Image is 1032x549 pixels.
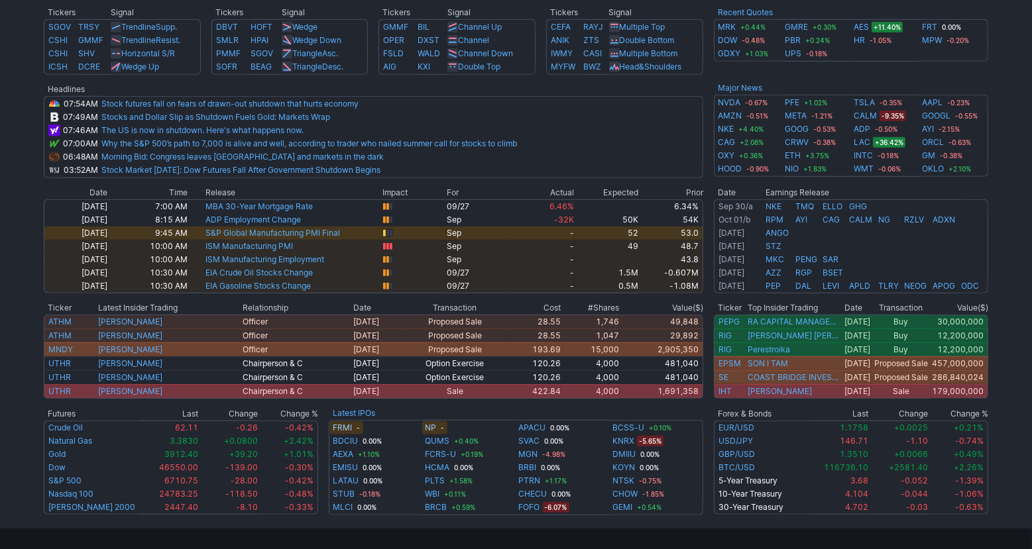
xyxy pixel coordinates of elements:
[446,213,510,226] td: Sep
[878,97,904,108] span: -0.35%
[44,213,108,226] td: [DATE]
[714,186,766,199] th: Date
[551,35,569,45] a: ANIK
[766,201,782,211] a: NKE
[322,48,338,58] span: Asc.
[48,489,93,499] a: Nasdaq 100
[251,62,272,72] a: BEAG
[933,281,955,291] a: APOG
[510,266,575,279] td: -
[612,501,632,514] a: GEMI
[923,21,938,34] a: FRT
[748,372,841,383] a: COAST BRIDGE INVESTMENTS LIMITED
[639,266,703,279] td: -0.607M
[718,109,742,123] a: AMZN
[718,268,744,277] a: [DATE]
[795,254,817,264] a: PENG
[205,241,293,251] a: ISM Manufacturing PMI
[736,124,766,134] span: +4.40%
[101,125,304,135] a: The US is now in shutdown. Here's what happens now.
[205,186,382,199] th: Release
[941,22,964,32] span: 0.00%
[718,254,744,264] a: [DATE]
[785,96,800,109] a: PFE
[785,149,801,162] a: ETH
[425,434,449,448] a: QUMS
[718,281,744,291] a: [DATE]
[766,215,784,225] a: RPM
[333,461,358,474] a: EMISU
[121,22,177,32] a: TrendlineSupp.
[923,123,935,136] a: AYI
[78,22,99,32] a: TRSY
[78,48,95,58] a: SHV
[48,423,83,432] a: Crude Oil
[639,186,703,199] th: Prior
[519,487,547,501] a: CHECU
[947,137,974,148] span: -0.63%
[383,62,396,72] a: AIG
[322,62,343,72] span: Desc.
[718,372,728,382] a: SE
[923,96,943,109] a: AAPL
[785,21,809,34] a: GMRE
[216,35,239,45] a: SMLR
[878,281,899,291] a: TLRY
[620,48,678,58] a: Multiple Bottom
[849,281,870,291] a: APLD
[639,199,703,213] td: 6.34%
[382,186,446,199] th: Impact
[333,501,353,514] a: MLCI
[378,6,447,19] th: Tickers
[873,137,905,148] span: +36.42%
[446,240,510,253] td: Sep
[205,254,324,264] a: ISM Manufacturing Employment
[446,253,510,266] td: Sep
[620,62,682,72] a: Head&Shoulders
[748,386,812,397] a: [PERSON_NAME]
[205,281,311,291] a: EIA Gasoline Stocks Change
[904,215,924,225] a: RZLV
[939,150,965,161] span: -0.38%
[121,35,180,45] a: TrendlineResist.
[108,213,188,226] td: 8:15 AM
[383,22,408,32] a: GMMF
[98,358,162,368] a: [PERSON_NAME]
[718,7,773,17] a: Recent Quotes
[583,35,599,45] a: ZTS
[583,22,603,32] a: RAYJ
[823,201,843,211] a: ELLO
[945,35,972,46] span: -0.20%
[766,228,789,238] a: ANGO
[785,136,809,149] a: CRWV
[923,136,945,149] a: ORCL
[292,48,338,58] a: TriangleAsc.
[108,279,188,293] td: 10:30 AM
[292,62,343,72] a: TriangleDesc.
[333,421,352,434] a: FRMI
[718,228,744,238] a: [DATE]
[510,226,575,240] td: -
[785,34,801,47] a: PBR
[904,281,927,291] a: NEOG
[108,266,188,279] td: 10:30 AM
[101,112,330,122] a: Stocks and Dollar Slip as Shutdown Fuels Gold: Markets Wrap
[823,215,840,225] a: CAG
[48,462,66,472] a: Dow
[872,22,903,32] span: +11.40%
[108,199,188,213] td: 7:00 AM
[48,386,71,396] a: UTHR
[458,48,513,58] a: Channel Down
[98,372,162,382] a: [PERSON_NAME]
[510,240,575,253] td: -
[718,201,753,211] a: Sep 30/a
[612,474,634,487] a: NTSK
[575,213,639,226] td: 50K
[868,35,893,46] span: -1.05%
[766,268,782,277] a: AZZ
[718,317,740,326] a: PEPG
[205,215,301,225] a: ADP Employment Change
[803,97,830,108] span: +1.02%
[333,474,359,487] a: LATAU
[812,137,838,148] span: -0.38%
